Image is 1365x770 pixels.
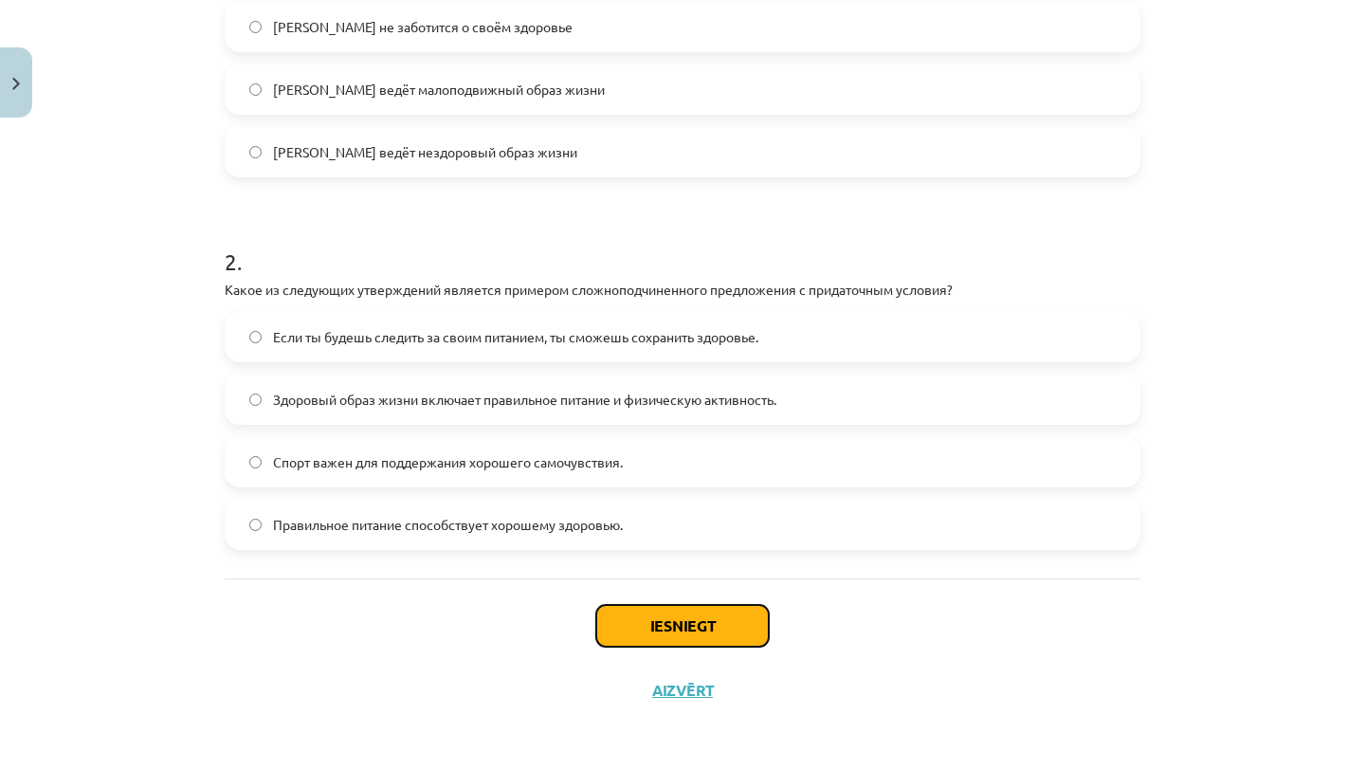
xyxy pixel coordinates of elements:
span: Если ты будешь следить за своим питанием, ты сможешь сохранить здоровье. [273,327,758,347]
span: [PERSON_NAME] ведёт малоподвижный образ жизни [273,80,605,100]
button: Aizvērt [646,681,719,700]
input: Здоровый образ жизни включает правильное питание и физическую активность. [249,394,262,406]
img: icon-close-lesson-0947bae3869378f0d4975bcd49f059093ad1ed9edebbc8119c70593378902aed.svg [12,78,20,90]
input: Если ты будешь следить за своим питанием, ты сможешь сохранить здоровье. [249,331,262,343]
input: [PERSON_NAME] ведёт малоподвижный образ жизни [249,83,262,96]
span: Спорт важен для поддержания хорошего самочувствия. [273,452,623,472]
input: [PERSON_NAME] ведёт нездоровый образ жизни [249,146,262,158]
input: [PERSON_NAME] не заботится о своём здоровье [249,21,262,33]
span: Правильное питание способствует хорошему здоровью. [273,515,623,535]
span: Здоровый образ жизни включает правильное питание и физическую активность. [273,390,776,410]
p: Какое из следующих утверждений является примером сложноподчиненного предложения с придаточным усл... [225,280,1140,300]
input: Спорт важен для поддержания хорошего самочувствия. [249,456,262,468]
span: [PERSON_NAME] не заботится о своём здоровье [273,17,573,37]
input: Правильное питание способствует хорошему здоровью. [249,519,262,531]
span: [PERSON_NAME] ведёт нездоровый образ жизни [273,142,577,162]
button: Iesniegt [596,605,769,647]
h1: 2 . [225,215,1140,274]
